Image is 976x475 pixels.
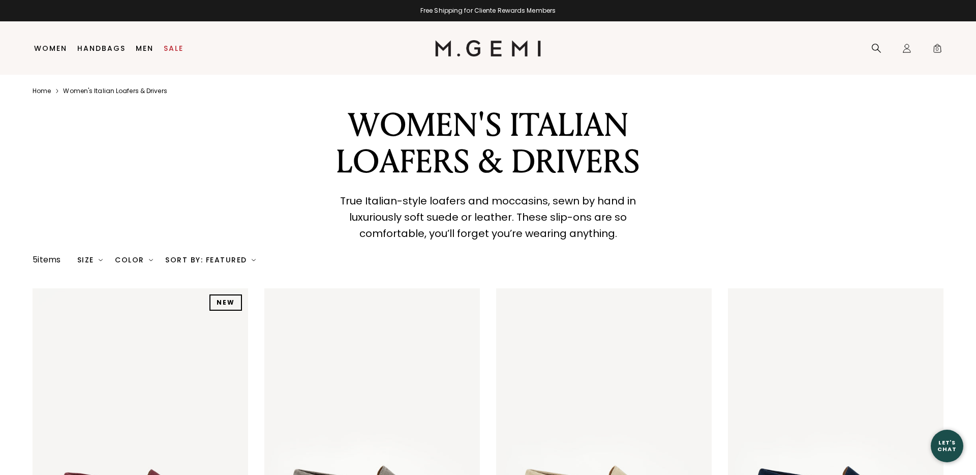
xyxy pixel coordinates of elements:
span: True Italian-style loafers and moccasins, sewn by hand in luxuriously soft suede or leather. Thes... [340,194,636,241]
a: Home [33,87,51,95]
img: chevron-down.svg [252,258,256,262]
a: Women [34,44,67,52]
img: chevron-down.svg [149,258,153,262]
a: Men [136,44,154,52]
div: NEW [209,294,242,311]
a: Handbags [77,44,126,52]
div: Color [115,256,153,264]
div: 5 items [33,254,61,266]
span: 0 [932,45,942,55]
div: WOMEN'S ITALIAN LOAFERS & DRIVERS [312,107,664,181]
div: Size [77,256,103,264]
img: chevron-down.svg [99,258,103,262]
a: Women's italian loafers & drivers [63,87,167,95]
img: M.Gemi [435,40,541,56]
div: Sort By: Featured [165,256,256,264]
div: Let's Chat [931,439,963,452]
a: Sale [164,44,184,52]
